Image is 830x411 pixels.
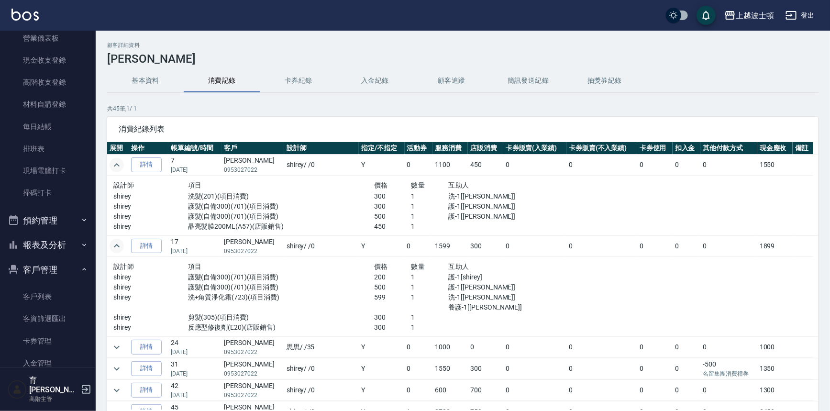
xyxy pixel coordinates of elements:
[468,235,503,256] td: 300
[221,155,284,176] td: [PERSON_NAME]
[566,69,643,92] button: 抽獎券紀錄
[131,239,162,254] a: 詳情
[374,322,411,333] p: 300
[188,191,374,201] p: 洗髮(201)(項目消費)
[113,211,188,222] p: shirey
[405,142,432,155] th: 活動券
[503,235,566,256] td: 0
[411,211,449,222] p: 1
[468,380,503,401] td: 700
[757,337,793,358] td: 1000
[129,142,168,155] th: 操作
[188,272,374,282] p: 護髮(自備300)(701)(項目消費)
[221,235,284,256] td: [PERSON_NAME]
[757,235,793,256] td: 1899
[359,155,404,176] td: Y
[221,358,284,379] td: [PERSON_NAME]
[411,181,425,189] span: 數量
[637,235,673,256] td: 0
[4,138,92,160] a: 排班表
[119,124,807,134] span: 消費紀錄列表
[4,233,92,257] button: 報表及分析
[449,263,469,270] span: 互助人
[405,380,432,401] td: 0
[113,222,188,232] p: shirey
[284,358,359,379] td: shirey / /0
[359,337,404,358] td: Y
[405,337,432,358] td: 0
[411,322,449,333] p: 1
[673,380,700,401] td: 0
[168,380,221,401] td: 42
[449,211,561,222] p: 護-1[[PERSON_NAME]]
[113,282,188,292] p: shirey
[673,235,700,256] td: 0
[224,391,282,400] p: 0953027022
[432,337,468,358] td: 1000
[449,181,469,189] span: 互助人
[468,142,503,155] th: 店販消費
[720,6,778,25] button: 上越波士頓
[110,383,124,398] button: expand row
[411,292,449,302] p: 1
[168,155,221,176] td: 7
[566,337,637,358] td: 0
[449,302,561,312] p: 養護-1[[PERSON_NAME]]
[188,222,374,232] p: 晶亮髮膜200ML(A57)(店販銷售)
[449,191,561,201] p: 洗-1[[PERSON_NAME]]
[224,348,282,356] p: 0953027022
[503,380,566,401] td: 0
[503,142,566,155] th: 卡券販賣(入業績)
[637,337,673,358] td: 0
[468,337,503,358] td: 0
[224,166,282,174] p: 0953027022
[503,358,566,379] td: 0
[374,222,411,232] p: 450
[359,142,404,155] th: 指定/不指定
[188,312,374,322] p: 剪髮(305)(項目消費)
[566,358,637,379] td: 0
[110,362,124,376] button: expand row
[566,155,637,176] td: 0
[411,312,449,322] p: 1
[432,235,468,256] td: 1599
[8,380,27,399] img: Person
[131,383,162,398] a: 詳情
[757,380,793,401] td: 1300
[673,337,700,358] td: 0
[700,155,757,176] td: 0
[490,69,566,92] button: 簡訊發送紀錄
[188,282,374,292] p: 護髮(自備300)(701)(項目消費)
[566,142,637,155] th: 卡券販賣(不入業績)
[468,155,503,176] td: 450
[113,312,188,322] p: shirey
[113,292,188,302] p: shirey
[11,9,39,21] img: Logo
[703,369,755,378] p: 名留集團消費禮券
[188,292,374,302] p: 洗+角質淨化霜(723)(項目消費)
[171,391,219,400] p: [DATE]
[449,201,561,211] p: 護-1[[PERSON_NAME]]
[4,330,92,352] a: 卡券管理
[4,93,92,115] a: 材料自購登錄
[757,358,793,379] td: 1350
[107,104,819,113] p: 共 45 筆, 1 / 1
[4,49,92,71] a: 現金收支登錄
[168,358,221,379] td: 31
[757,142,793,155] th: 現金應收
[4,208,92,233] button: 預約管理
[566,235,637,256] td: 0
[432,155,468,176] td: 1100
[184,69,260,92] button: 消費記錄
[110,239,124,253] button: expand row
[359,380,404,401] td: Y
[411,263,425,270] span: 數量
[503,155,566,176] td: 0
[411,282,449,292] p: 1
[411,201,449,211] p: 1
[168,235,221,256] td: 17
[359,358,404,379] td: Y
[468,358,503,379] td: 300
[405,235,432,256] td: 0
[374,263,388,270] span: 價格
